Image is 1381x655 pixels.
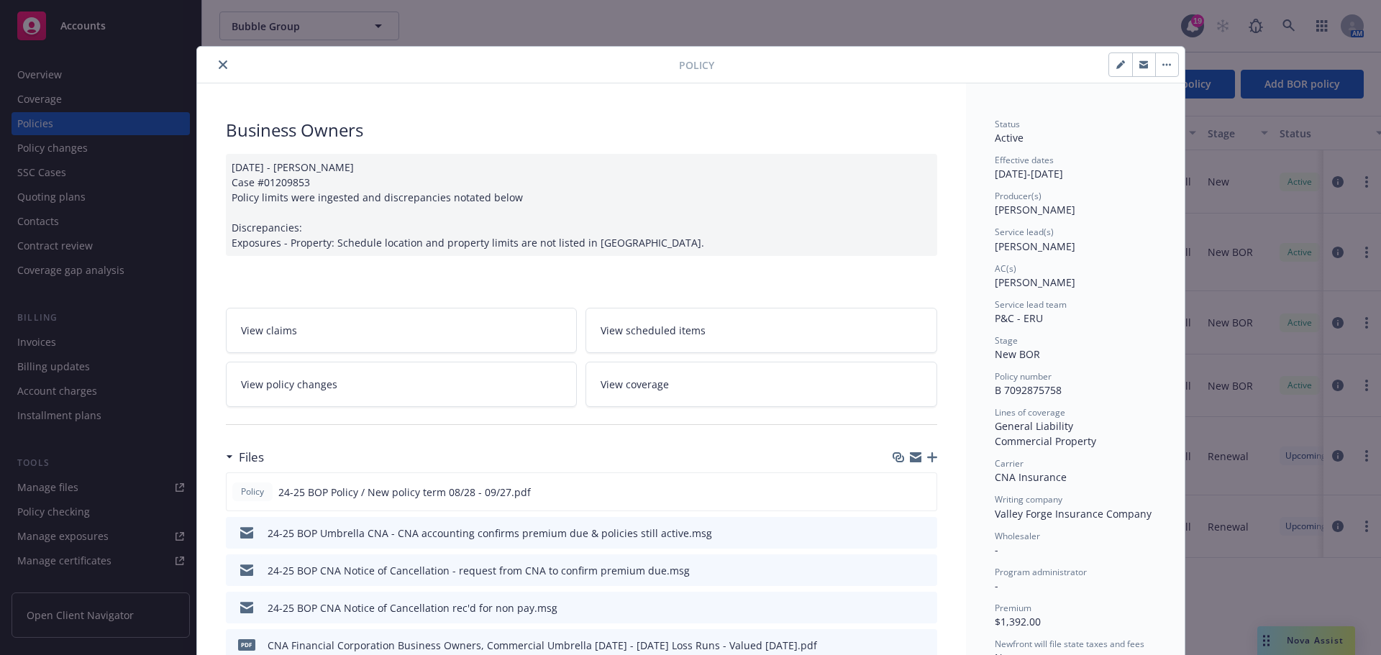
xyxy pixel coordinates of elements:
button: preview file [918,485,931,500]
a: View coverage [585,362,937,407]
span: Policy number [995,370,1052,383]
span: pdf [238,639,255,650]
div: Commercial Property [995,434,1156,449]
div: 24-25 BOP CNA Notice of Cancellation - request from CNA to confirm premium due.msg [268,563,690,578]
span: Policy [238,485,267,498]
span: P&C - ERU [995,311,1043,325]
a: View policy changes [226,362,578,407]
span: - [995,579,998,592]
span: Active [995,131,1024,145]
span: Writing company [995,493,1062,505]
div: 24-25 BOP CNA Notice of Cancellation rec'd for non pay.msg [268,600,557,615]
button: download file [895,600,907,615]
div: CNA Financial Corporation Business Owners, Commercial Umbrella [DATE] - [DATE] Loss Runs - Valued... [268,638,817,653]
span: Effective dates [995,154,1054,166]
button: download file [895,526,907,541]
button: download file [895,638,907,653]
span: [PERSON_NAME] [995,275,1075,289]
span: View claims [241,323,297,338]
span: Service lead(s) [995,226,1054,238]
span: Policy [679,58,714,73]
span: Newfront will file state taxes and fees [995,638,1144,650]
span: Valley Forge Insurance Company [995,507,1152,521]
span: Stage [995,334,1018,347]
div: General Liability [995,418,1156,434]
div: 24-25 BOP Umbrella CNA - CNA accounting confirms premium due & policies still active.msg [268,526,712,541]
span: Wholesaler [995,530,1040,542]
span: $1,392.00 [995,615,1041,628]
span: Producer(s) [995,190,1042,202]
button: download file [895,485,906,500]
span: Lines of coverage [995,406,1065,418]
span: Status [995,118,1020,130]
h3: Files [239,448,264,467]
span: B 7092875758 [995,383,1062,397]
div: Business Owners [226,118,937,142]
a: View claims [226,308,578,353]
div: Files [226,448,264,467]
span: AC(s) [995,262,1016,275]
button: preview file [919,638,931,653]
span: Premium [995,602,1031,614]
span: View policy changes [241,377,337,392]
span: Program administrator [995,566,1087,578]
a: View scheduled items [585,308,937,353]
span: [PERSON_NAME] [995,239,1075,253]
button: close [214,56,232,73]
span: CNA Insurance [995,470,1067,484]
button: preview file [919,563,931,578]
span: [PERSON_NAME] [995,203,1075,216]
div: [DATE] - [DATE] [995,154,1156,181]
span: - [995,543,998,556]
span: View coverage [601,377,669,392]
span: View scheduled items [601,323,706,338]
span: Carrier [995,457,1024,470]
div: [DATE] - [PERSON_NAME] Case #01209853 Policy limits were ingested and discrepancies notated below... [226,154,937,256]
span: New BOR [995,347,1040,361]
button: download file [895,563,907,578]
button: preview file [919,600,931,615]
button: preview file [919,526,931,541]
span: Service lead team [995,298,1067,311]
span: 24-25 BOP Policy / New policy term 08/28 - 09/27.pdf [278,485,531,500]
